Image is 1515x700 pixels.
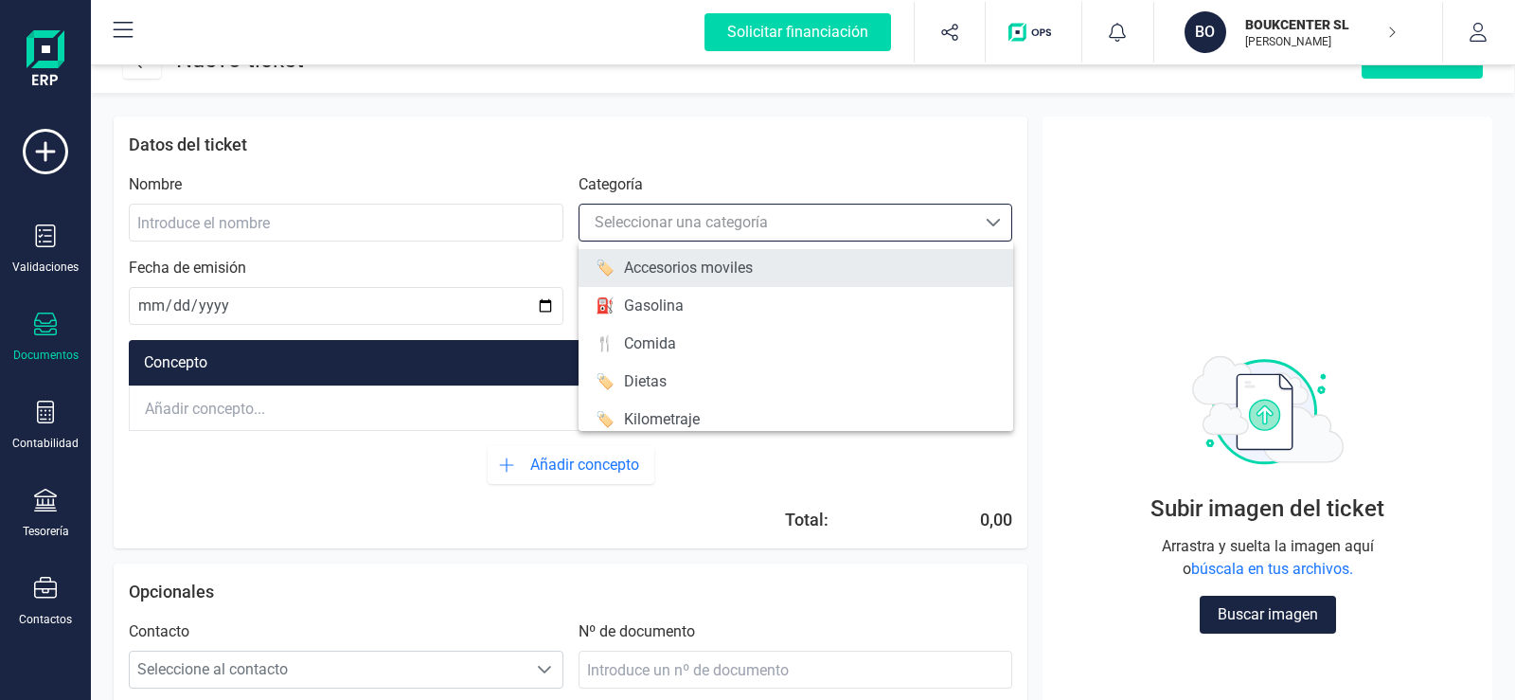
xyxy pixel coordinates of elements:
img: Bicolor.svg [1192,350,1344,471]
div: 🏷️ [594,257,616,279]
p: Nombre [129,173,182,196]
div: Tesorería [23,524,69,539]
div: 🍴 [594,332,616,355]
button: Solicitar financiación [682,2,914,63]
input: Introduce el nombre [129,204,563,242]
div: Validaciones [12,260,79,275]
p: Arrastra y suelta la imagen aquí o [1162,535,1374,581]
div: Contabilidad [12,436,79,451]
li: Comida [579,325,1013,363]
span: Añadir concepto [530,454,647,476]
p: [PERSON_NAME] [1245,34,1397,49]
span: Seleccione al contacto [130,651,526,689]
p: Categoría [579,173,643,196]
input: Introduce un nº de documento [579,651,1013,689]
div: Buscar imagen [1200,596,1336,634]
p: Nº de documento [579,620,695,643]
li: Dietas [579,363,1013,401]
img: Logo Finanedi [27,30,64,91]
p: Fecha de emisión [129,257,246,279]
div: BO [1185,11,1226,53]
span: búscala en tus archivos. [1191,560,1353,578]
button: Logo de OPS [997,2,1070,63]
p: BOUKCENTER SL [1245,15,1397,34]
div: Kilometraje [624,408,700,431]
div: Contactos [19,612,72,627]
li: Gasolina [579,287,1013,325]
div: Total: [785,507,829,533]
div: Seleccione al contacto [526,662,562,677]
div: Dietas [624,370,667,393]
div: Comida [624,332,676,355]
button: BOBOUKCENTER SL[PERSON_NAME] [1177,2,1419,63]
div: ⛽ [594,295,616,317]
div: 🏷️ [594,370,616,393]
input: Añadir concepto... [130,387,658,429]
div: Documentos [13,348,79,363]
li: Kilometraje [579,401,1013,439]
div: Concepto [129,340,659,386]
p: Subir imagen del ticket [1058,494,1478,524]
div: Accesorios moviles [624,257,753,279]
li: Accesorios moviles [579,249,1013,287]
div: Seleccionar una categoría [595,211,768,234]
p: Contacto [129,620,189,643]
div: Gasolina [624,295,684,317]
div: 🏷️ [594,408,616,431]
img: Logo de OPS [1008,23,1059,42]
div: 0,00 [972,507,1012,533]
p: Datos del ticket [129,132,1012,158]
div: Solicitar financiación [704,13,891,51]
p: Opcionales [129,579,1012,605]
